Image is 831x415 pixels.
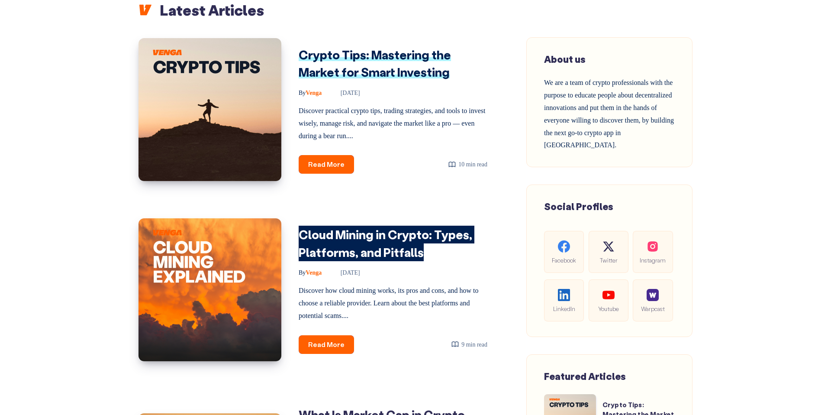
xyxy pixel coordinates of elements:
[299,285,487,322] p: Discover how cloud mining works, its pros and cons, and how to choose a reliable provider. Learn ...
[138,0,692,19] h2: Latest Articles
[138,218,281,361] img: Image of: Cloud Mining in Crypto: Types, Platforms, and Pitfalls
[299,269,322,276] span: Venga
[299,90,323,96] a: ByVenga
[299,269,306,276] span: By
[299,47,451,80] a: Crypto Tips: Mastering the Market for Smart Investing
[329,90,360,96] time: [DATE]
[551,304,577,314] span: LinkedIn
[299,90,306,96] span: By
[640,255,666,265] span: Instagram
[602,289,615,301] img: social-youtube.99db9aba05279f803f3e7a4a838dfb6c.svg
[544,200,613,213] span: Social Profiles
[544,79,674,149] span: We are a team of crypto professionals with the purpose to educate people about decentralized inno...
[558,289,570,301] img: social-linkedin.be646fe421ccab3a2ad91cb58bdc9694.svg
[299,90,322,96] span: Venga
[329,269,360,276] time: [DATE]
[544,231,584,273] a: Facebook
[544,53,586,65] span: About us
[544,370,626,383] span: Featured Articles
[633,231,673,273] a: Instagram
[589,279,628,321] a: Youtube
[589,231,628,273] a: Twitter
[138,38,281,181] img: Image of: Crypto Tips: Mastering the Market for Smart Investing
[640,304,666,314] span: Warpcast
[299,269,323,276] a: ByVenga
[299,105,487,142] p: Discover practical crypto tips, trading strategies, and tools to invest wisely, manage risk, and ...
[448,159,487,170] div: 10 min read
[633,279,673,321] a: Warpcast
[451,339,487,350] div: 9 min read
[647,289,659,301] img: social-warpcast.e8a23a7ed3178af0345123c41633f860.png
[544,279,584,321] a: LinkedIn
[596,304,622,314] span: Youtube
[551,255,577,265] span: Facebook
[299,155,354,174] a: Read More
[596,255,622,265] span: Twitter
[299,335,354,354] a: Read More
[299,227,472,260] a: Cloud Mining in Crypto: Types, Platforms, and Pitfalls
